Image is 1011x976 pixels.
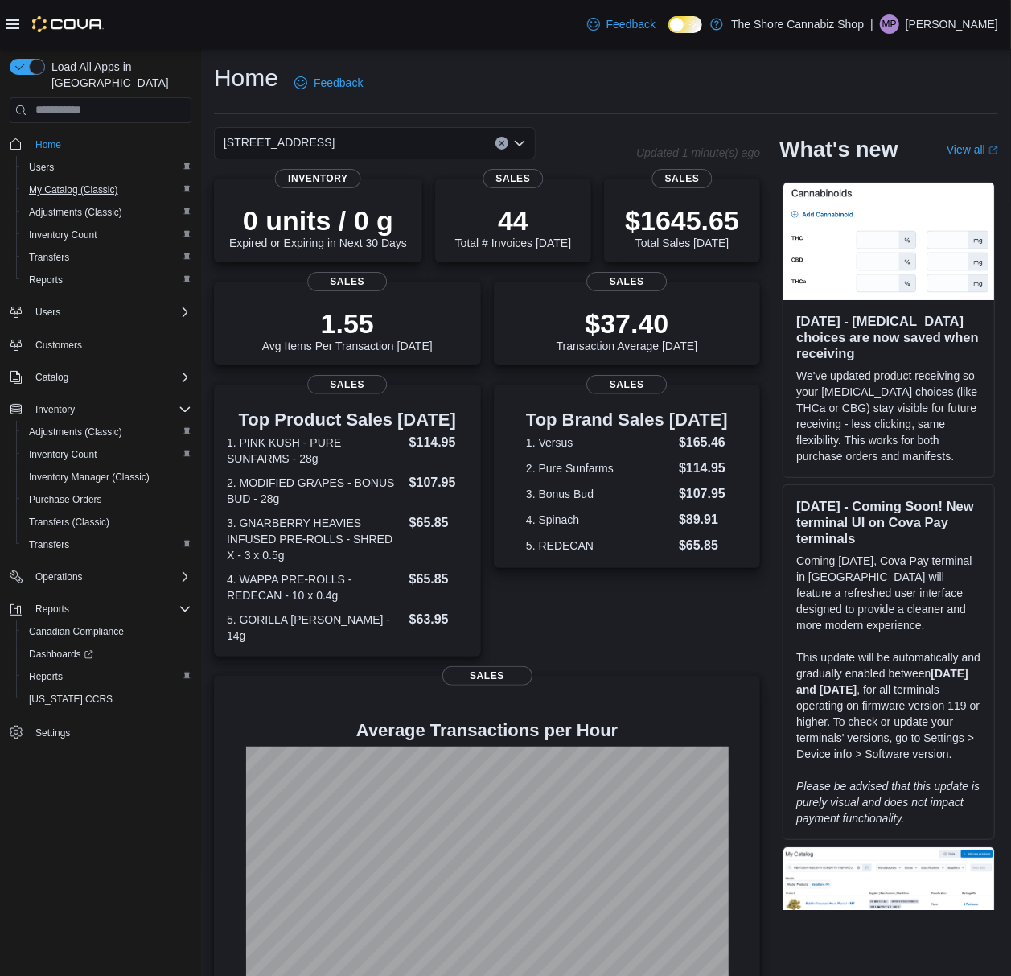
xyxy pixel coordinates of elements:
p: Updated 1 minute(s) ago [636,146,760,159]
span: Transfers [23,535,191,554]
button: Inventory Count [16,443,198,466]
div: Matthew Pryor [880,14,899,34]
span: Sales [307,272,387,291]
button: Adjustments (Classic) [16,201,198,224]
dd: $107.95 [409,473,468,492]
span: Customers [29,335,191,355]
span: Feedback [606,16,656,32]
span: Settings [35,727,70,739]
span: Reports [23,667,191,686]
span: Sales [483,169,544,188]
span: Feedback [314,75,363,91]
span: Customers [35,339,82,352]
dt: 4. Spinach [526,512,672,528]
a: Transfers [23,535,76,554]
button: Purchase Orders [16,488,198,511]
p: | [870,14,873,34]
span: Transfers [29,538,69,551]
button: [US_STATE] CCRS [16,688,198,710]
dd: $114.95 [679,459,728,478]
span: Sales [307,375,387,394]
span: Transfers [23,248,191,267]
button: Users [29,303,67,322]
a: Adjustments (Classic) [23,422,129,442]
h3: Top Brand Sales [DATE] [526,410,728,430]
button: My Catalog (Classic) [16,179,198,201]
button: Reports [16,269,198,291]
strong: [DATE] and [DATE] [796,667,968,696]
dd: $65.85 [409,570,468,589]
dt: 5. REDECAN [526,537,672,554]
span: Transfers [29,251,69,264]
a: Home [29,135,68,154]
span: Sales [652,169,713,188]
span: Transfers (Classic) [29,516,109,529]
em: Please be advised that this update is purely visual and does not impact payment functionality. [796,780,980,825]
span: Inventory Manager (Classic) [23,467,191,487]
button: Catalog [3,366,198,389]
dt: 4. WAPPA PRE-ROLLS - REDECAN - 10 x 0.4g [227,571,403,603]
a: Reports [23,270,69,290]
button: Operations [3,566,198,588]
a: Inventory Manager (Classic) [23,467,156,487]
img: Cova [32,16,104,32]
span: Inventory [35,403,75,416]
span: My Catalog (Classic) [29,183,118,196]
span: Washington CCRS [23,690,191,709]
a: Adjustments (Classic) [23,203,129,222]
span: Reports [29,274,63,286]
span: Users [35,306,60,319]
a: Dashboards [23,644,100,664]
span: Adjustments (Classic) [29,206,122,219]
button: Clear input [495,137,508,150]
div: Expired or Expiring in Next 30 Days [229,204,407,249]
span: Home [29,134,191,154]
button: Users [3,301,198,323]
button: Customers [3,333,198,356]
p: $1645.65 [625,204,739,237]
a: Customers [29,336,88,355]
button: Reports [3,598,198,620]
a: Feedback [288,67,369,99]
span: Inventory Count [23,225,191,245]
p: Coming [DATE], Cova Pay terminal in [GEOGRAPHIC_DATA] will feature a refreshed user interface des... [796,553,981,633]
span: Reports [35,603,69,616]
dt: 3. GNARBERRY HEAVIES INFUSED PRE-ROLLS - SHRED X - 3 x 0.5g [227,515,403,563]
p: 0 units / 0 g [229,204,407,237]
span: Canadian Compliance [23,622,191,641]
span: Settings [29,722,191,742]
span: Adjustments (Classic) [29,426,122,439]
a: Purchase Orders [23,490,109,509]
div: Avg Items Per Transaction [DATE] [262,307,433,352]
dd: $63.95 [409,610,468,629]
div: Transaction Average [DATE] [557,307,698,352]
span: Operations [35,570,83,583]
span: Inventory Count [29,229,97,241]
button: Users [16,156,198,179]
button: Inventory [3,398,198,421]
span: [STREET_ADDRESS] [224,133,335,152]
span: Home [35,138,61,151]
span: Catalog [29,368,191,387]
dt: 1. Versus [526,434,672,451]
h3: [DATE] - [MEDICAL_DATA] choices are now saved when receiving [796,313,981,361]
h2: What's new [779,137,898,163]
a: View allExternal link [947,143,998,156]
dd: $165.46 [679,433,728,452]
dd: $65.85 [409,513,468,533]
span: Adjustments (Classic) [23,203,191,222]
a: [US_STATE] CCRS [23,690,119,709]
dt: 2. MODIFIED GRAPES - BONUS BUD - 28g [227,475,403,507]
button: Home [3,133,198,156]
span: Inventory Count [23,445,191,464]
button: Transfers [16,533,198,556]
button: Operations [29,567,89,587]
button: Transfers (Classic) [16,511,198,533]
button: Open list of options [513,137,526,150]
button: Settings [3,720,198,743]
a: Transfers [23,248,76,267]
p: [PERSON_NAME] [906,14,998,34]
button: Inventory [29,400,81,419]
dd: $89.91 [679,510,728,529]
button: Reports [29,599,76,619]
